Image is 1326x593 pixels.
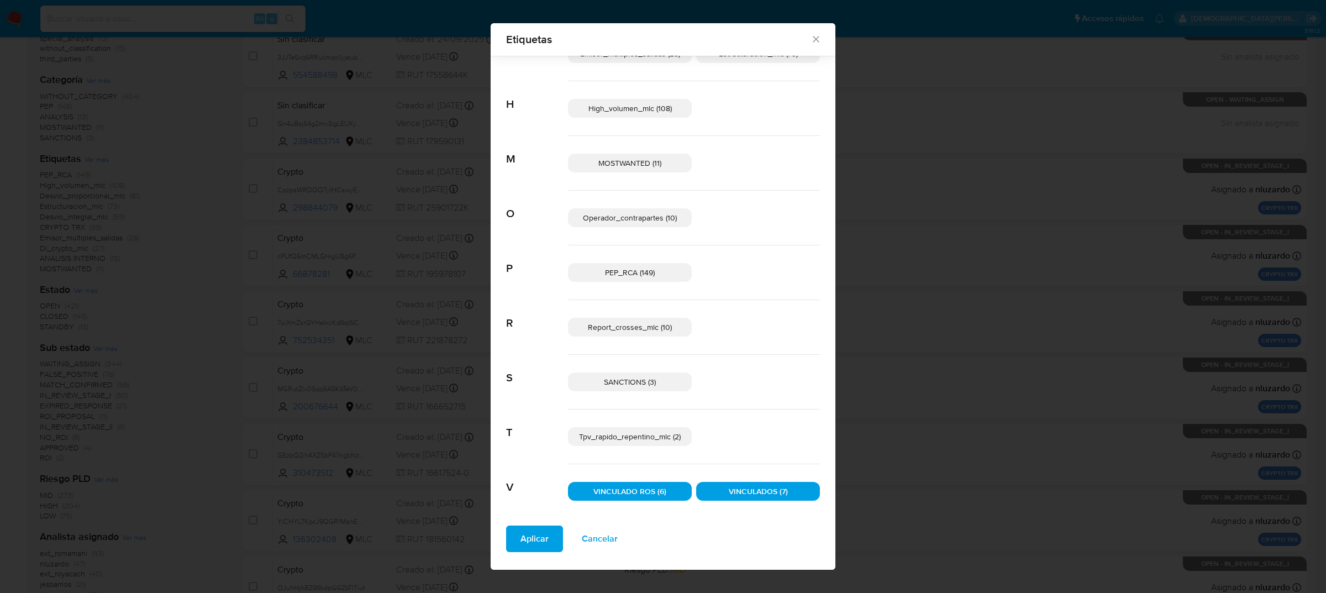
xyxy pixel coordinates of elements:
span: H [506,81,568,111]
div: Report_crosses_mlc (10) [568,318,692,337]
div: PEP_RCA (149) [568,263,692,282]
span: Aplicar [520,527,549,551]
span: S [506,355,568,385]
span: P [506,245,568,275]
span: Etiquetas [506,34,811,45]
span: VINCULADOS (7) [729,486,788,497]
div: Operador_contrapartes (10) [568,208,692,227]
span: SANCTIONS (3) [604,376,656,387]
span: T [506,410,568,439]
div: VINCULADOS (7) [696,482,820,501]
button: Cerrar [811,34,820,44]
span: R [506,300,568,330]
div: MOSTWANTED (11) [568,154,692,172]
div: Tpv_rapido_repentino_mlc (2) [568,427,692,446]
span: MOSTWANTED (11) [598,158,661,169]
span: O [506,191,568,221]
span: V [506,464,568,494]
span: Tpv_rapido_repentino_mlc (2) [579,431,681,442]
span: M [506,136,568,166]
button: Cancelar [567,526,632,552]
span: Operador_contrapartes (10) [583,212,677,223]
div: SANCTIONS (3) [568,372,692,391]
div: VINCULADO ROS (6) [568,482,692,501]
button: Aplicar [506,526,563,552]
div: High_volumen_mlc (108) [568,99,692,118]
span: Cancelar [582,527,618,551]
span: PEP_RCA (149) [605,267,655,278]
span: High_volumen_mlc (108) [588,103,672,114]
span: Report_crosses_mlc (10) [588,322,672,333]
span: VINCULADO ROS (6) [593,486,666,497]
